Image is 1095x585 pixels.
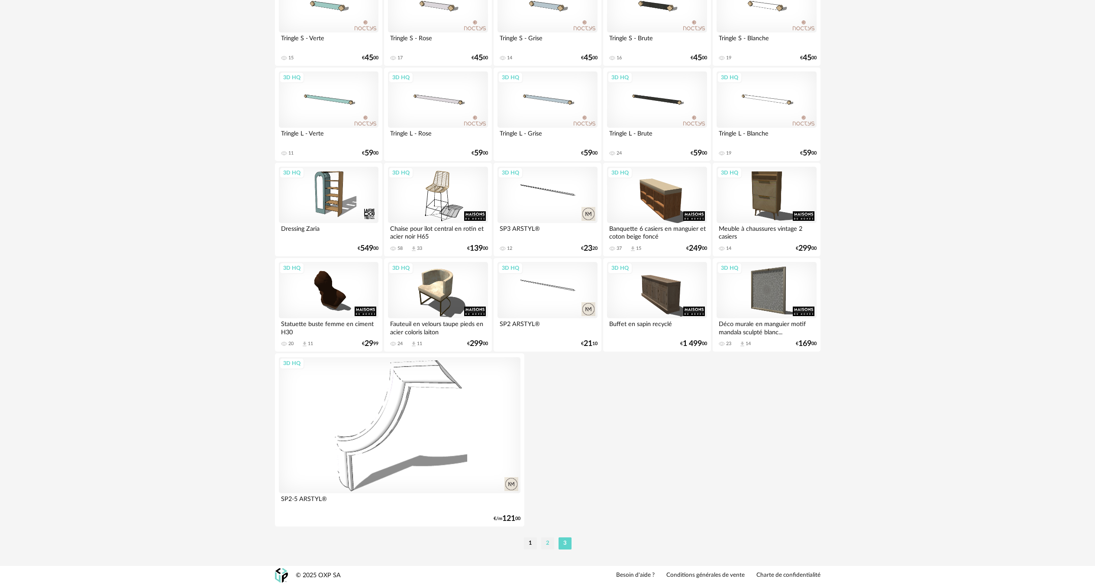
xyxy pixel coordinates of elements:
span: 169 [798,341,811,347]
span: 59 [365,150,373,156]
div: 3D HQ [717,72,742,83]
div: 12 [507,246,512,252]
div: Tringle L - Blanche [717,128,816,145]
div: Dressing Zaria [279,223,378,240]
span: Download icon [410,341,417,347]
div: Tringle L - Grise [497,128,597,145]
div: Statuette buste femme en ciment H30 [279,318,378,336]
div: 15 [636,246,641,252]
div: 3D HQ [279,72,304,83]
div: € 00 [796,246,817,252]
div: € 00 [581,150,598,156]
div: € 99 [362,341,378,347]
div: 24 [397,341,403,347]
div: 58 [397,246,403,252]
div: Tringle S - Brute [607,32,707,50]
img: OXP [275,568,288,583]
div: 11 [288,150,294,156]
div: Tringle S - Verte [279,32,378,50]
div: € 20 [581,246,598,252]
div: 3D HQ [279,262,304,274]
div: 3D HQ [607,167,633,178]
span: 21 [584,341,592,347]
li: 1 [524,537,537,549]
div: SP2-5 ARSTYL® [279,493,520,511]
span: 45 [365,55,373,61]
span: 23 [584,246,592,252]
div: SP2 ARSTYL® [497,318,597,336]
div: € 00 [691,150,707,156]
div: 33 [417,246,422,252]
div: Tringle S - Rose [388,32,488,50]
div: 3D HQ [498,167,523,178]
div: 3D HQ [607,262,633,274]
div: € 00 [467,341,488,347]
span: 45 [693,55,702,61]
div: 3D HQ [388,262,413,274]
div: € 00 [581,55,598,61]
div: Tringle S - Grise [497,32,597,50]
a: Conditions générales de vente [666,572,745,579]
div: 3D HQ [498,262,523,274]
div: 20 [288,341,294,347]
div: Tringle L - Rose [388,128,488,145]
a: 3D HQ Tringle L - Rose €5900 [384,68,491,161]
div: Tringle S - Blanche [717,32,816,50]
span: 45 [584,55,592,61]
div: Tringle L - Verte [279,128,378,145]
div: € 00 [362,150,378,156]
div: 15 [288,55,294,61]
div: Meuble à chaussures vintage 2 casiers [717,223,816,240]
span: 45 [803,55,811,61]
div: 11 [308,341,313,347]
span: Download icon [739,341,746,347]
div: € 00 [472,55,488,61]
a: 3D HQ SP2 ARSTYL® €2110 [494,258,601,352]
div: 14 [726,246,731,252]
div: Déco murale en manguier motif mandala sculpté blanc... [717,318,816,336]
div: 17 [397,55,403,61]
span: Download icon [630,246,636,252]
div: € 00 [472,150,488,156]
div: €/m 00 [494,516,520,522]
div: € 00 [691,55,707,61]
div: 3D HQ [388,72,413,83]
div: Fauteuil en velours taupe pieds en acier coloris laiton [388,318,488,336]
div: € 00 [467,246,488,252]
div: Buffet en sapin recyclé [607,318,707,336]
a: 3D HQ SP3 ARSTYL® 12 €2320 [494,163,601,256]
div: € 00 [800,150,817,156]
div: Chaise pour îlot central en rotin et acier noir H65 [388,223,488,240]
span: 59 [803,150,811,156]
span: Download icon [410,246,417,252]
div: 23 [726,341,731,347]
a: 3D HQ Déco murale en manguier motif mandala sculpté blanc... 23 Download icon 14 €16900 [713,258,820,352]
div: 14 [507,55,512,61]
a: Besoin d'aide ? [616,572,655,579]
div: 3D HQ [717,262,742,274]
div: € 00 [800,55,817,61]
a: 3D HQ Chaise pour îlot central en rotin et acier noir H65 58 Download icon 33 €13900 [384,163,491,256]
span: 29 [365,341,373,347]
div: 24 [617,150,622,156]
span: 549 [360,246,373,252]
div: 3D HQ [279,167,304,178]
div: € 00 [686,246,707,252]
div: € 00 [680,341,707,347]
a: 3D HQ Tringle L - Blanche 19 €5900 [713,68,820,161]
span: 299 [470,341,483,347]
div: € 00 [796,341,817,347]
span: Download icon [301,341,308,347]
div: 3D HQ [498,72,523,83]
span: 45 [474,55,483,61]
div: € 00 [358,246,378,252]
a: 3D HQ Tringle L - Verte 11 €5900 [275,68,382,161]
span: 1 499 [683,341,702,347]
a: 3D HQ Tringle L - Brute 24 €5900 [603,68,711,161]
a: 3D HQ Statuette buste femme en ciment H30 20 Download icon 11 €2999 [275,258,382,352]
a: 3D HQ SP2-5 ARSTYL® €/m12100 [275,353,524,527]
div: Banquette 6 casiers en manguier et coton beige foncé [607,223,707,240]
div: SP3 ARSTYL® [497,223,597,240]
div: 16 [617,55,622,61]
div: 3D HQ [607,72,633,83]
